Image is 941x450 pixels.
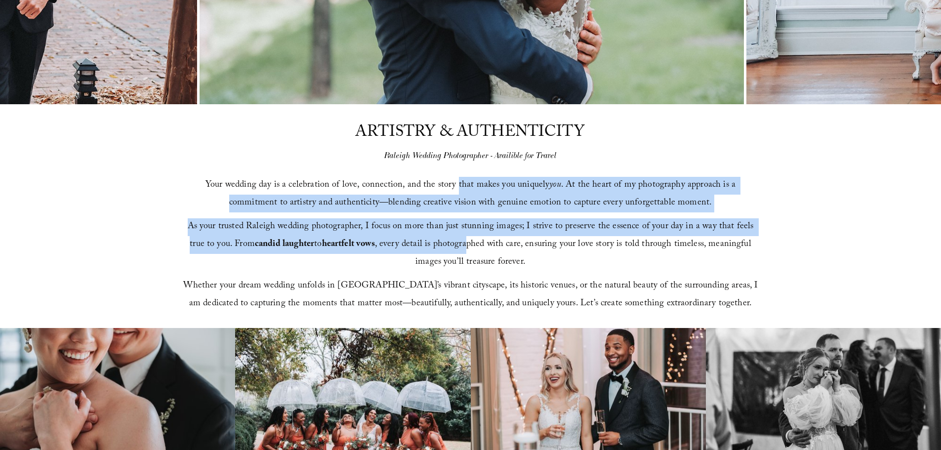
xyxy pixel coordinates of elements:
strong: candid laughter [255,237,314,252]
em: Raleigh Wedding Photographer - Availible for Travel [384,151,557,161]
span: Whether your dream wedding unfolds in [GEOGRAPHIC_DATA]’s vibrant cityscape, its historic venues,... [183,279,761,312]
em: you [549,178,561,193]
span: Your wedding day is a celebration of love, connection, and the story that makes you uniquely . At... [205,178,738,211]
span: ARTISTRY & AUTHENTICITY [355,120,584,147]
span: As your trusted Raleigh wedding photographer, I focus on more than just stunning images; I strive... [188,219,756,270]
strong: heartfelt vows [322,237,375,252]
